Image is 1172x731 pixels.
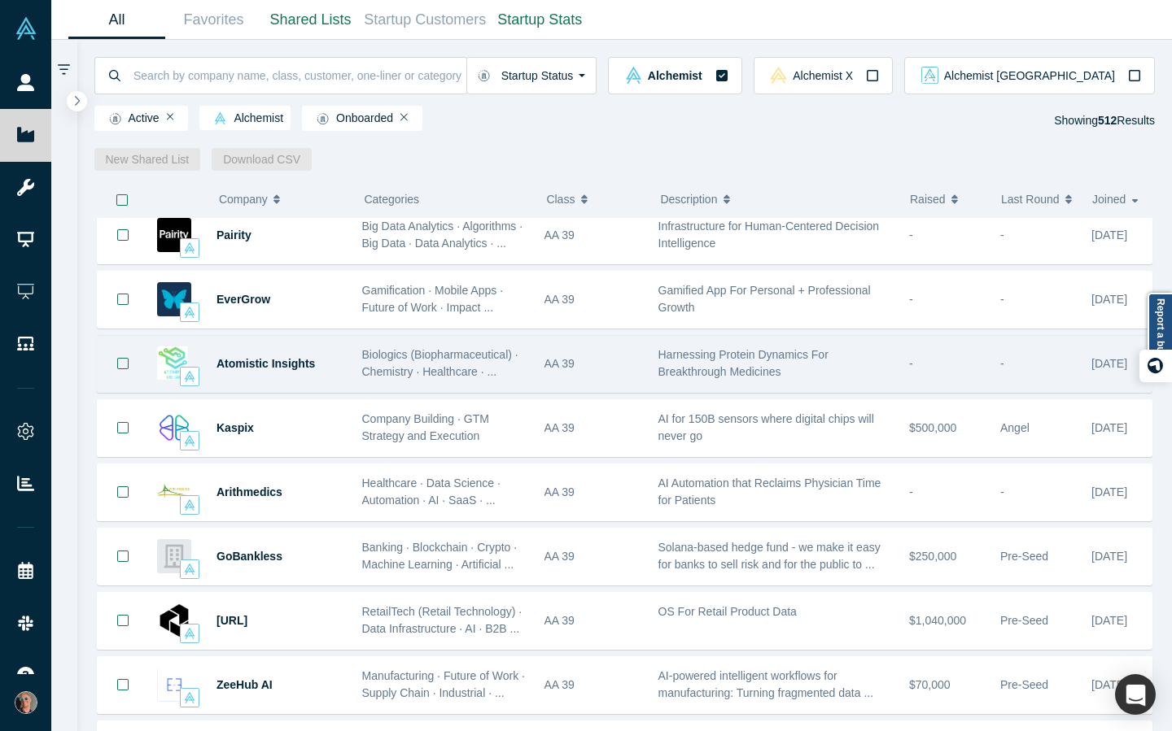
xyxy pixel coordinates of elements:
strong: 512 [1098,114,1117,127]
a: GoBankless [216,550,282,563]
a: Kaspix [216,421,254,434]
span: [DATE] [1091,421,1127,434]
input: Search by company name, class, customer, one-liner or category [132,56,466,94]
span: AI-powered intelligent workflows for manufacturing: Turning fragmented data ... [658,669,874,699]
span: OS For Retail Product Data [658,605,797,618]
span: Pre-Seed [1000,678,1048,691]
span: Showing Results [1054,114,1155,127]
span: Infrastructure for Human-Centered Decision Intelligence [658,220,880,250]
img: Alchemist Vault Logo [15,17,37,40]
span: Pre-Seed [1000,614,1048,627]
span: Solana-based hedge fund - we make it easy for banks to sell risk and for the public to ... [658,541,881,571]
button: New Shared List [94,148,201,171]
button: Class [546,182,635,216]
span: Last Round [1001,182,1060,216]
span: Joined [1092,182,1126,216]
span: Alchemist [GEOGRAPHIC_DATA] [944,70,1115,81]
a: All [68,1,165,39]
span: Company [219,182,268,216]
span: Raised [910,182,946,216]
span: Alchemist [207,112,283,125]
span: Alchemist X [793,70,853,81]
button: alchemistx Vault LogoAlchemist X [754,57,893,94]
img: alchemist Vault Logo [184,307,195,318]
span: Active [102,112,160,125]
span: $500,000 [909,421,956,434]
span: [DATE] [1091,550,1127,563]
img: Startup status [109,112,121,125]
button: Bookmark [98,593,148,649]
a: [URL] [216,614,247,627]
span: - [909,485,913,498]
span: [DATE] [1091,485,1127,498]
button: Bookmark [98,464,148,520]
button: Bookmark [98,272,148,328]
div: AA 39 [544,336,641,392]
span: - [909,228,913,241]
span: Alchemist [648,70,702,81]
button: Description [660,182,893,216]
span: Angel [1000,421,1030,434]
button: Startup Status [466,57,597,94]
span: Onboarded [309,112,393,125]
div: AA 39 [544,529,641,585]
span: Company Building · GTM Strategy and Execution [362,412,489,442]
div: AA 39 [544,400,641,456]
span: - [1000,485,1004,498]
div: AA 39 [544,657,641,713]
img: alchemistx Vault Logo [770,67,787,84]
button: Joined [1092,182,1144,216]
span: Categories [364,193,419,206]
span: Gamification · Mobile Apps · Future of Work · Impact ... [362,284,504,314]
button: Last Round [1001,182,1075,216]
img: alchemist_aj Vault Logo [921,67,938,84]
img: GoBankless's Logo [157,539,191,573]
img: alchemist Vault Logo [214,112,226,124]
button: Bookmark [98,529,148,585]
span: Banking · Blockchain · Crypto · Machine Learning · Artificial ... [362,541,518,571]
img: Atronous.ai's Logo [157,603,191,637]
img: alchemist Vault Logo [184,628,195,639]
img: Laurent Rains's Account [15,691,37,714]
button: Raised [910,182,984,216]
img: ZeeHub AI's Logo [157,668,191,702]
a: Shared Lists [262,1,359,39]
span: [DATE] [1091,357,1127,370]
a: Atomistic Insights [216,357,315,370]
img: Kaspix's Logo [157,411,191,445]
span: Harnessing Protein Dynamics For Breakthrough Medicines [658,348,829,378]
span: Description [660,182,717,216]
div: AA 39 [544,272,641,328]
span: [DATE] [1091,678,1127,691]
span: $70,000 [909,678,951,691]
div: AA 39 [544,593,641,649]
button: Remove Filter [400,111,408,123]
span: AI for 150B sensors where digital chips will never go [658,412,874,442]
img: alchemist Vault Logo [184,499,195,511]
button: Download CSV [212,148,312,171]
span: [DATE] [1091,614,1127,627]
span: - [909,357,913,370]
span: Class [546,182,575,216]
a: Report a bug! [1148,293,1172,368]
span: Manufacturing · Future of Work · Supply Chain · Industrial · ... [362,669,526,699]
img: EverGrow's Logo [157,282,191,316]
button: alchemist_aj Vault LogoAlchemist [GEOGRAPHIC_DATA] [904,57,1155,94]
div: AA 39 [544,207,641,263]
button: Bookmark [98,207,148,263]
a: Arithmedics [216,485,282,498]
button: alchemist Vault LogoAlchemist [608,57,741,94]
img: alchemist Vault Logo [184,435,195,446]
span: AI Automation that Reclaims Physician Time for Patients [658,476,881,507]
button: Bookmark [98,336,148,392]
span: Big Data Analytics · Algorithms · Big Data · Data Analytics · ... [362,220,523,250]
a: Pairity [216,228,251,241]
a: ZeeHub AI [216,678,273,691]
a: EverGrow [216,293,270,306]
span: - [1000,357,1004,370]
span: [DATE] [1091,293,1127,306]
